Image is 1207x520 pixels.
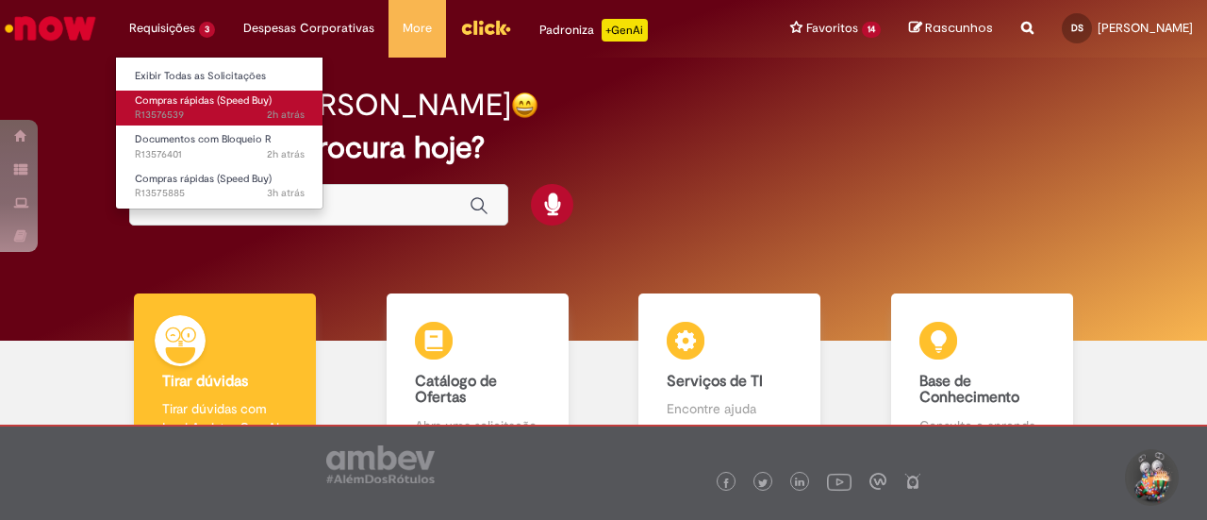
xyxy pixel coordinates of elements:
time: 29/09/2025 10:51:14 [267,186,305,200]
a: Exibir Todas as Solicitações [116,66,323,87]
span: DS [1071,22,1083,34]
img: logo_footer_ambev_rotulo_gray.png [326,445,435,483]
p: Consulte e aprenda [919,416,1045,435]
span: More [403,19,432,38]
p: Encontre ajuda [667,399,792,418]
img: logo_footer_twitter.png [758,478,768,488]
span: R13575885 [135,186,305,201]
a: Base de Conhecimento Consulte e aprenda [856,294,1109,457]
span: Compras rápidas (Speed Buy) [135,172,272,186]
a: Aberto R13576401 : Documentos com Bloqueio R [116,129,323,164]
img: click_logo_yellow_360x200.png [460,13,511,42]
span: [PERSON_NAME] [1098,20,1193,36]
img: logo_footer_facebook.png [721,478,731,488]
a: Tirar dúvidas Tirar dúvidas com Lupi Assist e Gen Ai [99,294,352,457]
time: 29/09/2025 12:20:35 [267,108,305,122]
span: 2h atrás [267,147,305,161]
span: Favoritos [806,19,858,38]
span: Rascunhos [925,19,993,37]
span: R13576401 [135,147,305,162]
span: 2h atrás [267,108,305,122]
span: Despesas Corporativas [243,19,374,38]
p: Tirar dúvidas com Lupi Assist e Gen Ai [162,399,288,437]
p: +GenAi [602,19,648,42]
b: Tirar dúvidas [162,372,248,391]
ul: Requisições [115,57,323,210]
h2: O que você procura hoje? [129,131,1077,164]
span: Documentos com Bloqueio R [135,132,272,146]
img: happy-face.png [511,92,538,119]
span: 3 [199,22,215,38]
a: Aberto R13575885 : Compras rápidas (Speed Buy) [116,169,323,204]
img: logo_footer_youtube.png [827,469,852,494]
a: Serviços de TI Encontre ajuda [603,294,856,457]
a: Catálogo de Ofertas Abra uma solicitação [352,294,604,457]
b: Serviços de TI [667,372,763,391]
span: Requisições [129,19,195,38]
span: 14 [862,22,881,38]
div: Padroniza [539,19,648,42]
span: Compras rápidas (Speed Buy) [135,93,272,108]
button: Iniciar Conversa de Suporte [1122,449,1179,506]
p: Abra uma solicitação [415,416,540,435]
img: ServiceNow [2,9,99,47]
img: logo_footer_workplace.png [869,473,886,490]
a: Rascunhos [909,20,993,38]
a: Aberto R13576539 : Compras rápidas (Speed Buy) [116,91,323,126]
span: 3h atrás [267,186,305,200]
time: 29/09/2025 11:59:17 [267,147,305,161]
img: logo_footer_naosei.png [904,473,921,490]
span: R13576539 [135,108,305,123]
b: Base de Conhecimento [919,372,1019,408]
b: Catálogo de Ofertas [415,372,497,408]
img: logo_footer_linkedin.png [795,478,804,489]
